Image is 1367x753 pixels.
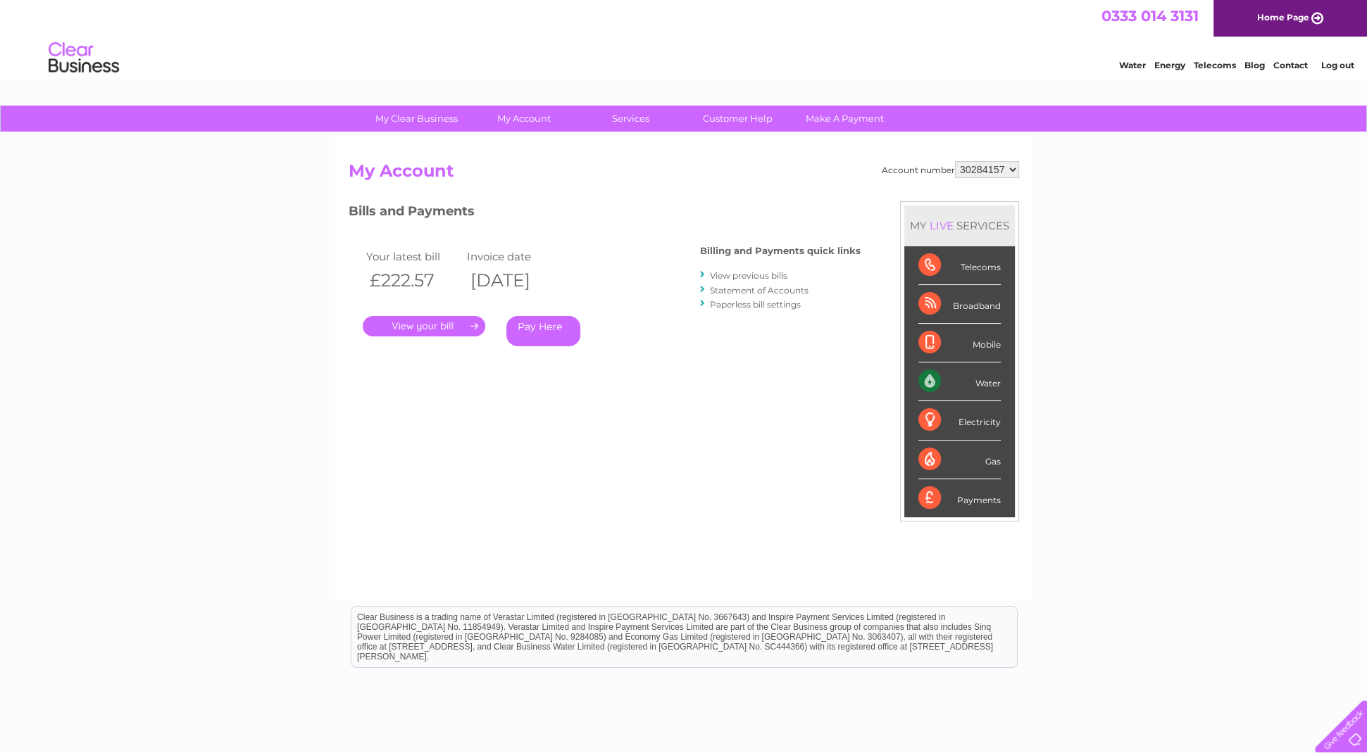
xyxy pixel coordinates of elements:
[1119,60,1146,70] a: Water
[363,316,485,336] a: .
[710,270,787,281] a: View previous bills
[358,106,475,132] a: My Clear Business
[48,37,120,80] img: logo.png
[710,299,801,310] a: Paperless bill settings
[349,201,861,226] h3: Bills and Payments
[1273,60,1308,70] a: Contact
[1244,60,1265,70] a: Blog
[466,106,582,132] a: My Account
[918,362,1001,401] div: Water
[506,316,580,346] a: Pay Here
[918,324,1001,362] div: Mobile
[927,219,956,232] div: LIVE
[1154,60,1185,70] a: Energy
[1321,60,1354,70] a: Log out
[882,161,1019,178] div: Account number
[1194,60,1236,70] a: Telecoms
[918,479,1001,517] div: Payments
[918,285,1001,324] div: Broadband
[904,205,1015,246] div: MY SERVICES
[710,285,809,296] a: Statement of Accounts
[573,106,689,132] a: Services
[1101,7,1199,25] a: 0333 014 3131
[349,161,1019,188] h2: My Account
[363,247,464,266] td: Your latest bill
[363,266,464,295] th: £222.57
[463,247,565,266] td: Invoice date
[463,266,565,295] th: [DATE]
[787,106,903,132] a: Make A Payment
[918,401,1001,440] div: Electricity
[700,246,861,256] h4: Billing and Payments quick links
[918,441,1001,479] div: Gas
[351,8,1017,68] div: Clear Business is a trading name of Verastar Limited (registered in [GEOGRAPHIC_DATA] No. 3667643...
[918,246,1001,285] div: Telecoms
[680,106,796,132] a: Customer Help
